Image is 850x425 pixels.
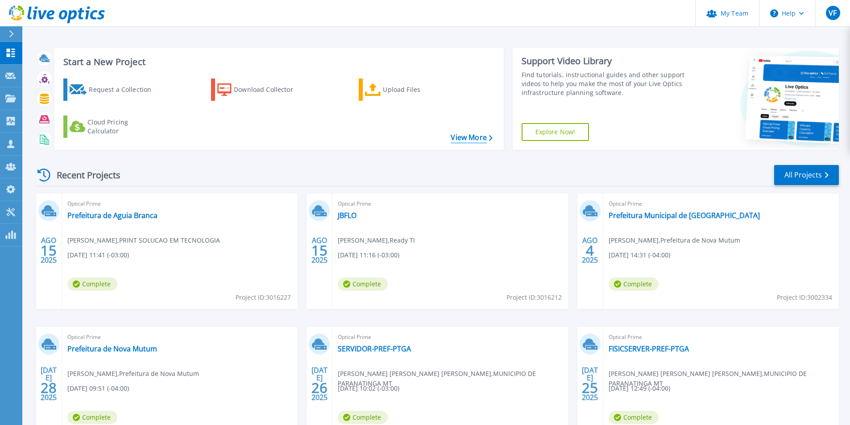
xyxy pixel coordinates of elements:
div: [DATE] 2025 [40,367,57,400]
div: [DATE] 2025 [581,367,598,400]
a: JBFLO [338,211,357,220]
div: Support Video Library [522,55,688,67]
div: Find tutorials, instructional guides and other support videos to help you make the most of your L... [522,70,688,97]
h3: Start a New Project [63,57,492,67]
span: Optical Prime [67,332,292,342]
a: Request a Collection [63,78,163,101]
span: [PERSON_NAME] , Prefeitura de Nova Mutum [67,369,199,379]
a: Cloud Pricing Calculator [63,116,163,138]
span: [DATE] 09:51 (-04:00) [67,384,129,393]
span: [DATE] 10:02 (-03:00) [338,384,399,393]
span: Complete [67,277,117,291]
span: Optical Prime [609,332,833,342]
a: View More [451,133,492,142]
div: AGO 2025 [581,234,598,267]
a: SERVIDOR-PREF-PTGA [338,344,411,353]
span: [PERSON_NAME] [PERSON_NAME] [PERSON_NAME] , MUNICIPIO DE PARANATINGA MT [609,369,839,388]
div: Recent Projects [34,164,133,186]
span: [DATE] 11:16 (-03:00) [338,250,399,260]
span: [PERSON_NAME] [PERSON_NAME] [PERSON_NAME] , MUNICIPIO DE PARANATINGA MT [338,369,568,388]
span: 26 [311,384,328,392]
span: Complete [609,411,659,424]
span: Complete [338,411,388,424]
span: 15 [41,247,57,254]
span: Optical Prime [67,199,292,209]
a: Download Collector [211,78,311,101]
span: [DATE] 12:49 (-04:00) [609,384,670,393]
a: Prefeitura Municipal de [GEOGRAPHIC_DATA] [609,211,760,220]
span: [DATE] 11:41 (-03:00) [67,250,129,260]
div: Cloud Pricing Calculator [87,118,159,136]
span: [PERSON_NAME] , Ready TI [338,235,415,245]
a: Upload Files [359,78,458,101]
a: All Projects [774,165,839,185]
span: Project ID: 3016227 [236,293,291,302]
span: 25 [582,384,598,392]
span: Project ID: 3002334 [777,293,832,302]
span: Project ID: 3016212 [506,293,562,302]
div: [DATE] 2025 [311,367,328,400]
div: Upload Files [383,81,454,99]
a: Explore Now! [522,123,589,141]
div: Request a Collection [89,81,160,99]
span: Optical Prime [609,199,833,209]
span: VF [829,9,837,17]
span: Optical Prime [338,332,563,342]
span: [DATE] 14:31 (-04:00) [609,250,670,260]
span: Complete [67,411,117,424]
span: Optical Prime [338,199,563,209]
a: FISICSERVER-PREF-PTGA [609,344,689,353]
a: Prefeitura de Nova Mutum [67,344,157,353]
div: Download Collector [234,81,305,99]
span: Complete [609,277,659,291]
span: [PERSON_NAME] , Prefeitura de Nova Mutum [609,235,740,245]
span: Complete [338,277,388,291]
span: 4 [586,247,594,254]
span: 15 [311,247,328,254]
span: 28 [41,384,57,392]
div: AGO 2025 [311,234,328,267]
a: Prefeitura de Aguia Branca [67,211,158,220]
span: [PERSON_NAME] , PRINT SOLUCAO EM TECNOLOGIA [67,235,220,245]
div: AGO 2025 [40,234,57,267]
